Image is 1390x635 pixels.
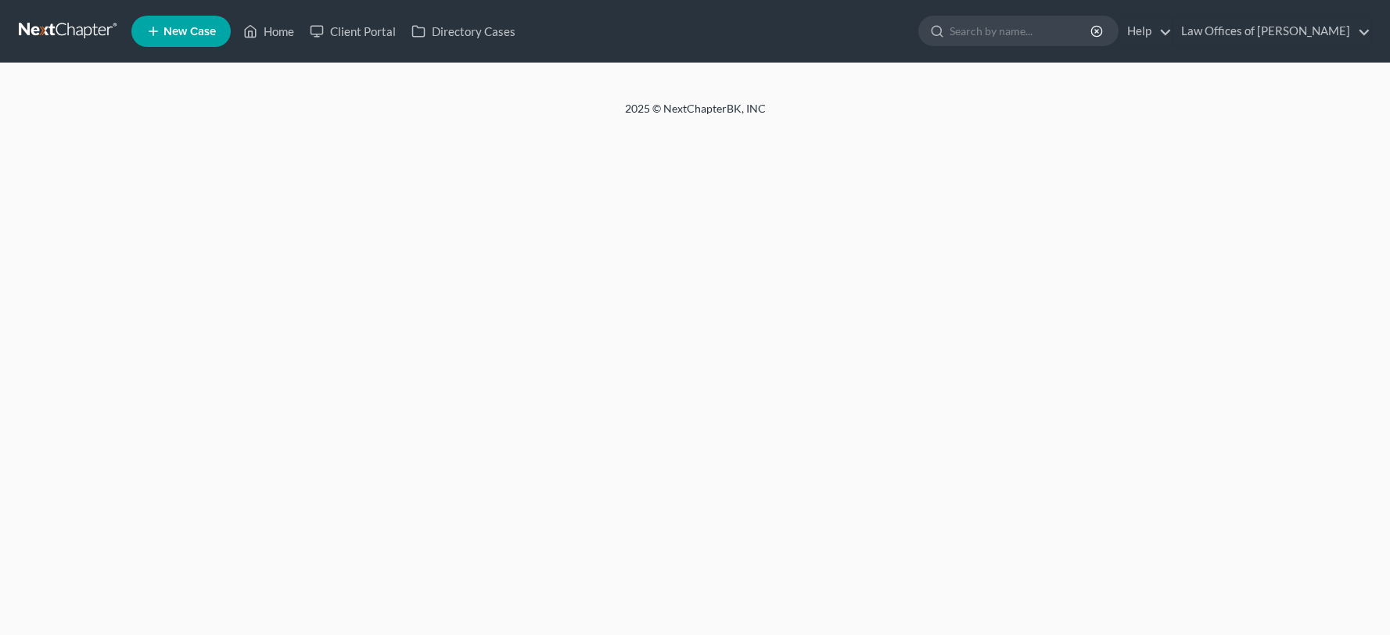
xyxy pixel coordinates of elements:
input: Search by name... [950,16,1093,45]
a: Home [235,17,302,45]
a: Client Portal [302,17,404,45]
a: Directory Cases [404,17,523,45]
a: Law Offices of [PERSON_NAME] [1173,17,1370,45]
a: Help [1119,17,1172,45]
span: New Case [163,26,216,38]
div: 2025 © NextChapterBK, INC [250,101,1141,129]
